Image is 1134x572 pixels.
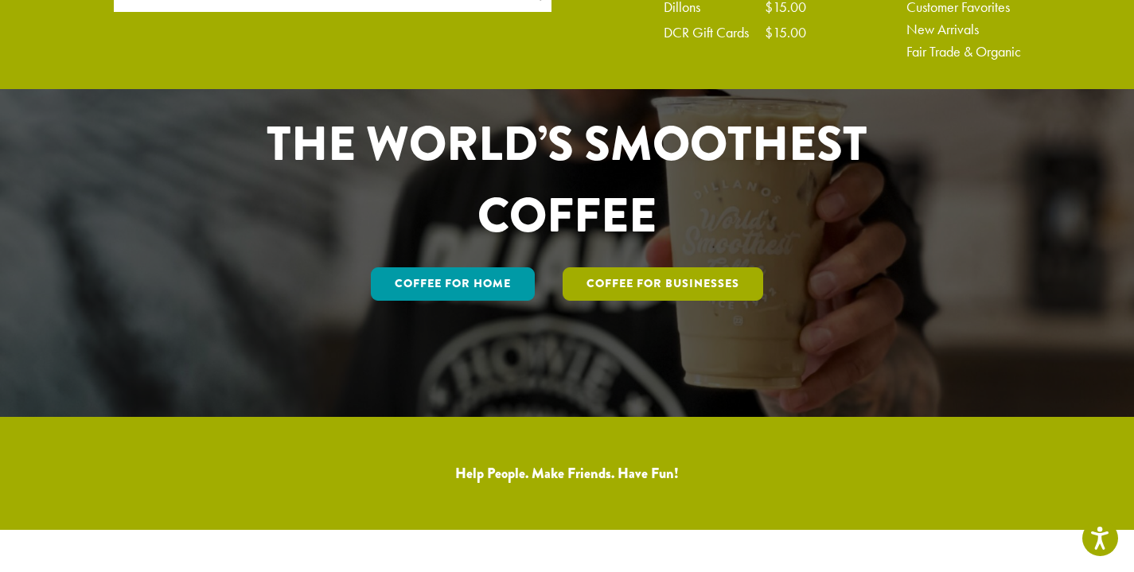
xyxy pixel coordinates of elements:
[371,267,535,301] a: Coffee for Home
[906,22,1021,37] a: New Arrivals
[218,37,917,251] h1: CELEBRATING 33 YEARS OF THE WORLD’S SMOOTHEST COFFEE
[664,25,765,40] div: DCR Gift Cards
[765,25,806,40] div: $15.00
[563,267,763,301] a: Coffee For Businesses
[455,463,679,484] a: Help People. Make Friends. Have Fun!
[906,45,1021,59] a: Fair Trade & Organic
